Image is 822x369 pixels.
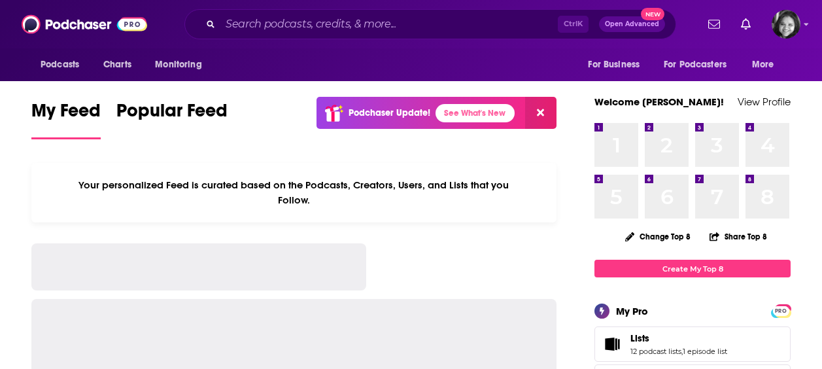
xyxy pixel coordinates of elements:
button: open menu [31,52,96,77]
a: Lists [599,335,625,353]
span: Charts [103,56,131,74]
span: My Feed [31,99,101,130]
a: View Profile [738,96,791,108]
a: 1 episode list [683,347,727,356]
a: Popular Feed [116,99,228,139]
span: Logged in as ShailiPriya [772,10,800,39]
a: Create My Top 8 [594,260,791,277]
a: Show notifications dropdown [703,13,725,35]
a: PRO [773,306,789,315]
span: New [641,8,664,20]
div: Search podcasts, credits, & more... [184,9,676,39]
img: User Profile [772,10,800,39]
a: See What's New [436,104,515,122]
span: Podcasts [41,56,79,74]
a: 12 podcast lists [630,347,681,356]
span: For Podcasters [664,56,727,74]
button: Change Top 8 [617,228,698,245]
span: Lists [630,332,649,344]
button: Show profile menu [772,10,800,39]
div: My Pro [616,305,648,317]
button: open menu [579,52,656,77]
button: Open AdvancedNew [599,16,665,32]
span: Open Advanced [605,21,659,27]
span: PRO [773,306,789,316]
img: Podchaser - Follow, Share and Rate Podcasts [22,12,147,37]
button: open menu [655,52,745,77]
button: open menu [146,52,218,77]
p: Podchaser Update! [349,107,430,118]
a: Show notifications dropdown [736,13,756,35]
span: Lists [594,326,791,362]
span: Monitoring [155,56,201,74]
a: Lists [630,332,727,344]
a: Welcome [PERSON_NAME]! [594,96,724,108]
span: Popular Feed [116,99,228,130]
button: open menu [743,52,791,77]
span: For Business [588,56,640,74]
button: Share Top 8 [709,224,768,249]
span: Ctrl K [558,16,589,33]
a: My Feed [31,99,101,139]
span: More [752,56,774,74]
div: Your personalized Feed is curated based on the Podcasts, Creators, Users, and Lists that you Follow. [31,163,557,222]
input: Search podcasts, credits, & more... [220,14,558,35]
span: , [681,347,683,356]
a: Charts [95,52,139,77]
